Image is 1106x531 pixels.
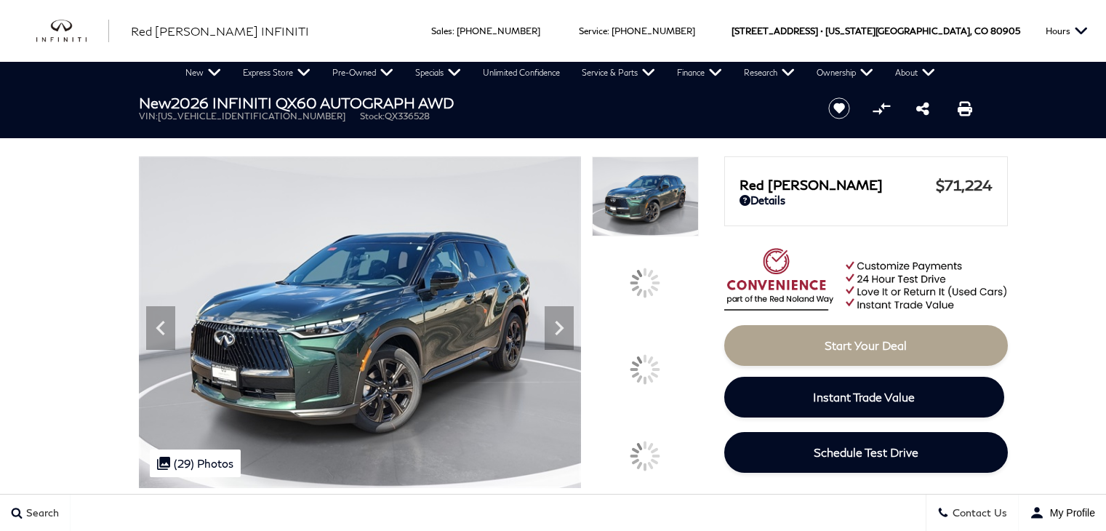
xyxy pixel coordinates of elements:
a: Specials [404,62,472,84]
span: Sales [431,25,452,36]
a: Start Your Deal [724,325,1008,366]
span: Stock: [360,111,385,121]
a: Research [733,62,806,84]
a: Ownership [806,62,884,84]
a: Express Store [232,62,321,84]
span: $71,224 [936,176,993,193]
a: Print this New 2026 INFINITI QX60 AUTOGRAPH AWD [958,100,972,117]
button: Compare vehicle [870,97,892,119]
span: QX336528 [385,111,430,121]
button: user-profile-menu [1019,495,1106,531]
span: : [607,25,609,36]
span: Red [PERSON_NAME] INFINITI [131,24,309,38]
span: Contact Us [949,507,1007,519]
span: Red [PERSON_NAME] [740,177,936,193]
a: Schedule Test Drive [724,432,1008,473]
a: New [175,62,232,84]
span: Service [579,25,607,36]
span: Schedule Test Drive [814,445,918,459]
a: Pre-Owned [321,62,404,84]
span: Instant Trade Value [813,390,915,404]
nav: Main Navigation [175,62,946,84]
h1: 2026 INFINITI QX60 AUTOGRAPH AWD [139,95,804,111]
span: Start Your Deal [825,338,907,352]
span: : [452,25,454,36]
strong: New [139,94,171,111]
a: infiniti [36,20,109,43]
a: [PHONE_NUMBER] [612,25,695,36]
span: Search [23,507,59,519]
span: [US_VEHICLE_IDENTIFICATION_NUMBER] [158,111,345,121]
a: Red [PERSON_NAME] $71,224 [740,176,993,193]
img: INFINITI [36,20,109,43]
a: [PHONE_NUMBER] [457,25,540,36]
a: Details [740,193,993,207]
a: Unlimited Confidence [472,62,571,84]
a: Instant Trade Value [724,377,1004,418]
a: Red [PERSON_NAME] INFINITI [131,23,309,40]
img: New 2026 2T DEEP EMRLD INFINITI AUTOGRAPH AWD image 1 [139,156,582,488]
a: [STREET_ADDRESS] • [US_STATE][GEOGRAPHIC_DATA], CO 80905 [732,25,1020,36]
img: New 2026 2T DEEP EMRLD INFINITI AUTOGRAPH AWD image 1 [592,156,698,236]
div: (29) Photos [150,450,241,477]
a: Service & Parts [571,62,666,84]
a: About [884,62,946,84]
button: Save vehicle [823,97,855,120]
span: VIN: [139,111,158,121]
a: Share this New 2026 INFINITI QX60 AUTOGRAPH AWD [916,100,929,117]
a: Finance [666,62,733,84]
span: My Profile [1044,507,1095,519]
